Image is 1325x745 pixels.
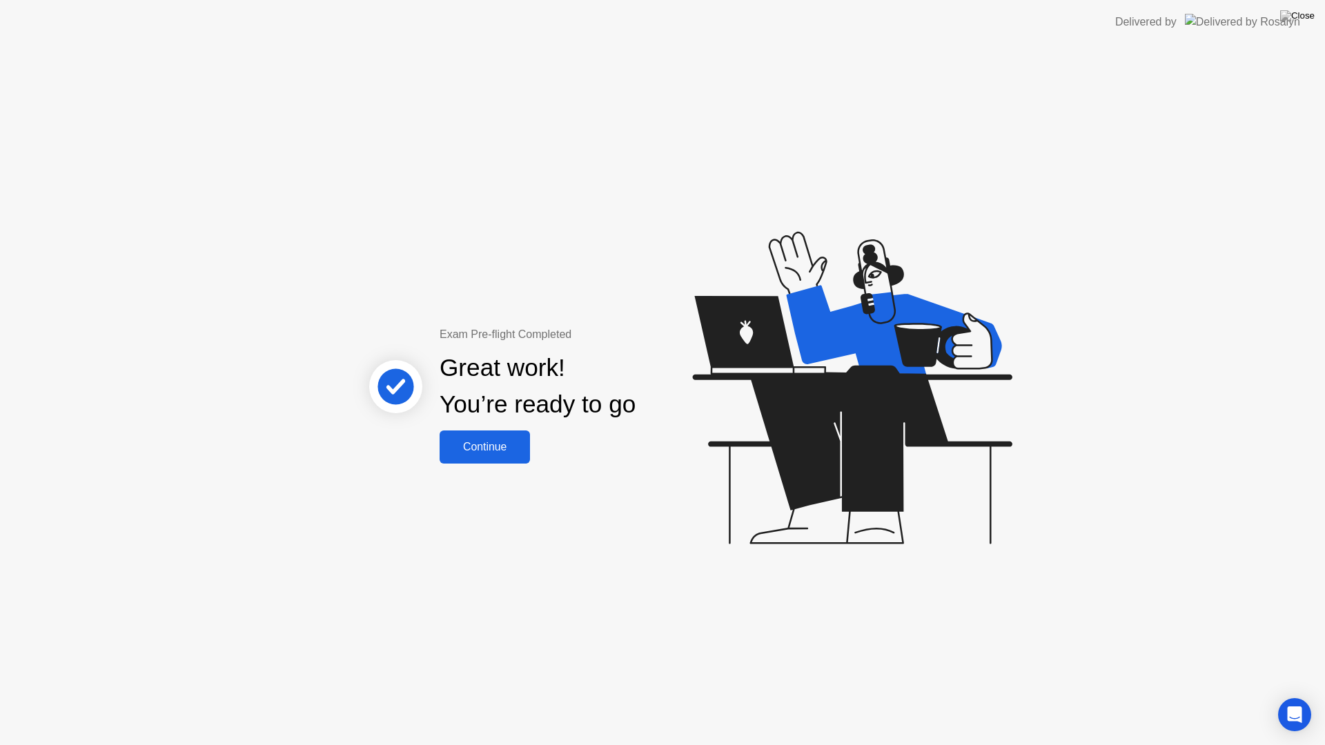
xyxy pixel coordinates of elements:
img: Delivered by Rosalyn [1185,14,1300,30]
div: Continue [444,441,526,453]
img: Close [1280,10,1315,21]
div: Delivered by [1115,14,1177,30]
div: Exam Pre-flight Completed [440,326,725,343]
div: Great work! You’re ready to go [440,350,636,423]
button: Continue [440,430,530,464]
div: Open Intercom Messenger [1278,698,1311,731]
